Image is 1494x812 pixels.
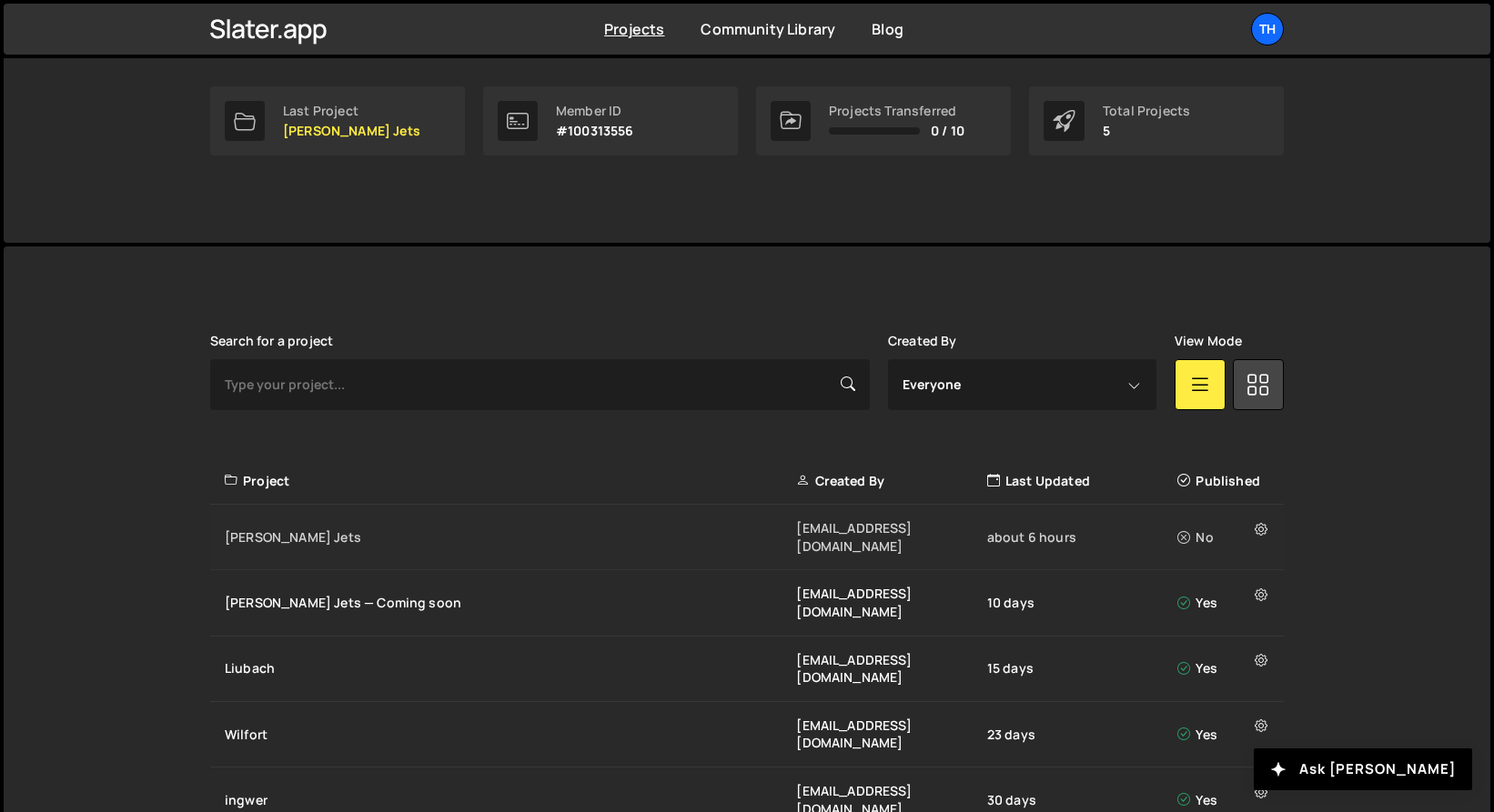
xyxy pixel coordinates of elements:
[225,528,796,546] div: [PERSON_NAME] Jets
[556,124,634,138] p: #100313556
[210,334,333,348] label: Search for a project
[796,519,986,555] div: [EMAIL_ADDRESS][DOMAIN_NAME]
[987,528,1177,546] div: about 6 hours
[1177,594,1273,612] div: Yes
[701,19,835,39] a: Community Library
[796,717,986,752] div: [EMAIL_ADDRESS][DOMAIN_NAME]
[1177,791,1273,809] div: Yes
[210,86,465,155] a: Last Project [PERSON_NAME] Jets
[796,472,986,490] div: Created By
[604,19,664,39] a: Projects
[987,472,1177,490] div: Last Updated
[210,702,1284,767] a: Wilfort [EMAIL_ADDRESS][DOMAIN_NAME] 23 days Yes
[283,104,420,118] div: Last Project
[556,104,634,118] div: Member ID
[796,585,986,620] div: [EMAIL_ADDRESS][DOMAIN_NAME]
[1177,726,1273,744] div: Yes
[1177,472,1273,490] div: Published
[987,594,1177,612] div: 10 days
[987,791,1177,809] div: 30 days
[1175,334,1242,348] label: View Mode
[931,124,964,138] span: 0 / 10
[225,472,796,490] div: Project
[1177,528,1273,546] div: No
[1103,104,1190,118] div: Total Projects
[888,334,957,348] label: Created By
[225,791,796,809] div: ingwer
[210,505,1284,570] a: [PERSON_NAME] Jets [EMAIL_ADDRESS][DOMAIN_NAME] about 6 hours No
[1254,748,1472,790] button: Ask [PERSON_NAME]
[225,659,796,677] div: Liubach
[872,19,903,39] a: Blog
[796,651,986,687] div: [EMAIL_ADDRESS][DOMAIN_NAME]
[829,104,964,118] div: Projects Transferred
[210,570,1284,636] a: [PERSON_NAME] Jets — Coming soon [EMAIL_ADDRESS][DOMAIN_NAME] 10 days Yes
[1251,13,1284,45] a: Th
[1177,659,1273,677] div: Yes
[210,359,870,410] input: Type your project...
[225,726,796,744] div: Wilfort
[210,637,1284,702] a: Liubach [EMAIL_ADDRESS][DOMAIN_NAME] 15 days Yes
[1103,124,1190,138] p: 5
[283,124,420,138] p: [PERSON_NAME] Jets
[225,594,796,612] div: [PERSON_NAME] Jets — Coming soon
[987,659,1177,677] div: 15 days
[987,726,1177,744] div: 23 days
